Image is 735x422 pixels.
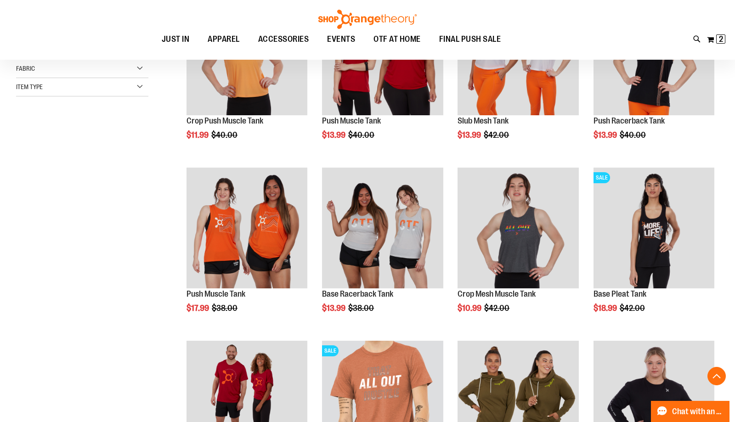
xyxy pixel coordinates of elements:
a: EVENTS [318,29,364,50]
a: Push Muscle Tank [322,116,381,125]
span: $13.99 [594,130,618,140]
span: $38.00 [212,304,239,313]
a: Product image for Crop Mesh Muscle Tank [458,168,578,290]
span: Chat with an Expert [672,407,724,416]
img: Product image for Crop Mesh Muscle Tank [458,168,578,288]
a: Crop Mesh Muscle Tank [458,289,536,298]
button: Chat with an Expert [651,401,730,422]
span: $11.99 [187,130,210,140]
span: $10.99 [458,304,483,313]
span: SALE [594,172,610,183]
span: $40.00 [211,130,239,140]
a: Push Racerback Tank [594,116,665,125]
span: 2 [719,34,723,44]
a: Base Racerback Tank [322,289,393,298]
img: Product image for Base Racerback Tank [322,168,443,288]
span: SALE [322,345,339,356]
span: $13.99 [322,304,347,313]
span: Fabric [16,65,35,72]
button: Back To Top [707,367,726,385]
span: $42.00 [484,304,511,313]
img: Product image for Base Pleat Tank [594,168,714,288]
a: FINAL PUSH SALE [430,29,510,50]
div: product [589,163,719,336]
span: $42.00 [620,304,646,313]
a: Push Muscle Tank [187,289,245,298]
a: Base Pleat Tank [594,289,646,298]
span: Item Type [16,83,43,90]
a: Crop Push Muscle Tank [187,116,263,125]
a: Product image for Base Pleat TankSALE [594,168,714,290]
a: Product image for Base Racerback Tank [322,168,443,290]
span: OTF AT HOME [373,29,421,50]
a: Product image for Push Muscle Tank [187,168,307,290]
span: $40.00 [348,130,376,140]
img: Product image for Push Muscle Tank [187,168,307,288]
a: APPAREL [198,29,249,50]
a: ACCESSORIES [249,29,318,50]
div: product [182,163,312,336]
span: $40.00 [620,130,647,140]
span: $17.99 [187,304,210,313]
div: product [453,163,583,336]
span: $13.99 [458,130,482,140]
span: EVENTS [327,29,355,50]
span: $42.00 [484,130,510,140]
span: APPAREL [208,29,240,50]
div: product [317,163,447,336]
a: JUST IN [153,29,199,50]
a: Slub Mesh Tank [458,116,509,125]
span: $18.99 [594,304,618,313]
span: JUST IN [162,29,190,50]
img: Shop Orangetheory [317,10,418,29]
span: FINAL PUSH SALE [439,29,501,50]
span: $38.00 [348,304,375,313]
a: OTF AT HOME [364,29,430,50]
span: $13.99 [322,130,347,140]
span: ACCESSORIES [258,29,309,50]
